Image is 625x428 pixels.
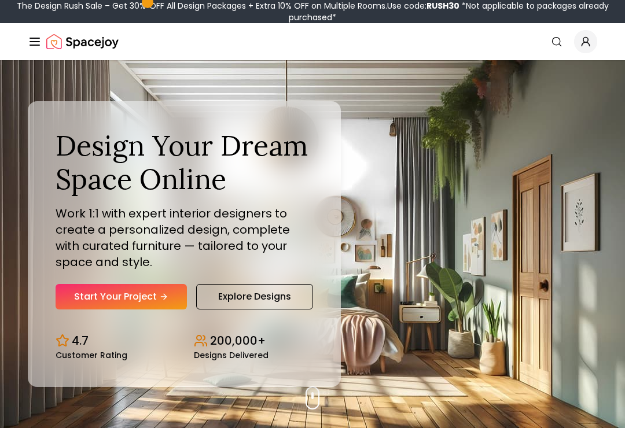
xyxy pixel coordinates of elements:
img: Spacejoy Logo [46,30,119,53]
h1: Design Your Dream Space Online [56,129,313,195]
small: Designs Delivered [194,351,269,359]
p: 4.7 [72,333,89,349]
nav: Global [28,23,597,60]
a: Spacejoy [46,30,119,53]
div: Design stats [56,323,313,359]
small: Customer Rating [56,351,127,359]
p: Work 1:1 with expert interior designers to create a personalized design, complete with curated fu... [56,205,313,270]
a: Start Your Project [56,284,187,309]
p: 200,000+ [210,333,266,349]
a: Explore Designs [196,284,313,309]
